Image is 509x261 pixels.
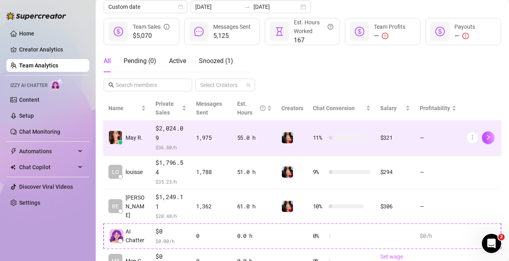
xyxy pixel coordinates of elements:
div: Team Sales [133,22,169,31]
span: 5,125 [213,31,251,41]
span: $0 [155,227,187,236]
span: Snoozed ( 1 ) [199,57,233,65]
span: 0 % [313,231,326,240]
img: izzy-ai-chatter-avatar-DDCN_rTZ.svg [110,229,124,243]
a: Discover Viral Videos [19,184,73,190]
span: swap-right [244,4,250,10]
img: 𝐌𝐄𝐍𝐂𝐑𝐔𝐒𝐇𝐄𝐑 [282,166,293,178]
a: Setup [19,113,34,119]
span: Messages Sent [213,24,251,30]
span: to [244,4,250,10]
img: Chat Copilot [10,164,16,170]
span: search [108,82,114,88]
span: $2,024.09 [155,124,187,142]
div: — [374,31,405,41]
span: May R. [126,133,143,142]
span: Chat Copilot [19,161,76,174]
div: All [104,56,111,66]
span: 2 [498,234,505,240]
span: $ 36.80 /h [155,143,187,151]
div: 0.0 h [237,231,272,240]
span: exclamation-circle [462,33,469,39]
span: $ 0.00 /h [155,237,187,245]
img: logo-BBDzfeDw.svg [6,12,66,20]
div: Est. Hours Worked [294,18,334,36]
span: louisse [126,168,143,176]
span: info-circle [164,22,169,31]
span: dollar-circle [355,27,364,36]
img: May Robles [109,131,122,144]
img: 𝐌𝐄𝐍𝐂𝐑𝐔𝐒𝐇𝐄𝐑 [282,132,293,143]
a: Content [19,97,39,103]
a: Chat Monitoring [19,129,60,135]
iframe: Intercom live chat [482,234,501,253]
div: Pending ( 0 ) [124,56,156,66]
span: AI Chatter [126,227,146,245]
div: 1,362 [196,202,228,211]
span: 167 [294,36,334,45]
span: question-circle [328,18,333,36]
span: Team Profits [374,24,405,30]
span: thunderbolt [10,148,17,154]
span: $5,070 [133,31,169,41]
div: — [454,31,475,41]
a: Home [19,30,34,37]
span: more [470,134,475,140]
td: — [415,155,461,189]
span: Payouts [454,24,475,30]
input: Start date [195,2,241,11]
span: Private Sales [155,101,174,116]
span: Automations [19,145,76,158]
a: Settings [19,200,40,206]
span: Name [108,104,140,113]
div: $306 [380,202,411,211]
span: $1,796.54 [155,158,187,177]
span: exclamation-circle [382,33,388,39]
div: $321 [380,133,411,142]
span: message [194,27,204,36]
span: Active [169,57,186,65]
span: Izzy AI Chatter [10,82,47,89]
td: — [415,189,461,223]
span: calendar [178,4,183,9]
span: hourglass [275,27,284,36]
div: 61.0 h [237,202,272,211]
div: 1,788 [196,168,228,176]
span: Messages Sent [196,101,222,116]
div: 0 [196,231,228,240]
span: Chat Conversion [313,105,355,111]
div: 51.0 h [237,168,272,176]
span: right [485,134,491,140]
span: 9 % [313,168,326,176]
span: [PERSON_NAME] [126,193,146,219]
span: RE [112,202,119,211]
div: $0 /h [420,231,456,240]
span: $1,249.11 [155,192,187,211]
img: 𝐌𝐄𝐍𝐂𝐑𝐔𝐒𝐇𝐄𝐑 [282,201,293,212]
span: Custom date [108,1,183,13]
span: $ 20.48 /h [155,212,187,220]
span: $ 35.23 /h [155,178,187,186]
div: Est. Hours [237,99,265,117]
span: dollar-circle [114,27,123,36]
input: End date [254,2,299,11]
span: question-circle [260,99,265,117]
div: $294 [380,168,411,176]
img: AI Chatter [51,79,63,90]
span: team [246,83,251,87]
span: dollar-circle [435,27,445,36]
input: Search members [116,81,181,89]
span: 10 % [313,202,326,211]
span: LO [112,168,119,176]
td: — [415,121,461,155]
span: Profitability [420,105,450,111]
span: 11 % [313,133,326,142]
span: Salary [380,105,397,111]
th: Name [104,96,151,121]
div: 55.0 h [237,133,272,142]
div: 1,975 [196,133,228,142]
th: Creators [277,96,308,121]
a: Team Analytics [19,62,58,69]
a: Creator Analytics [19,43,83,56]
